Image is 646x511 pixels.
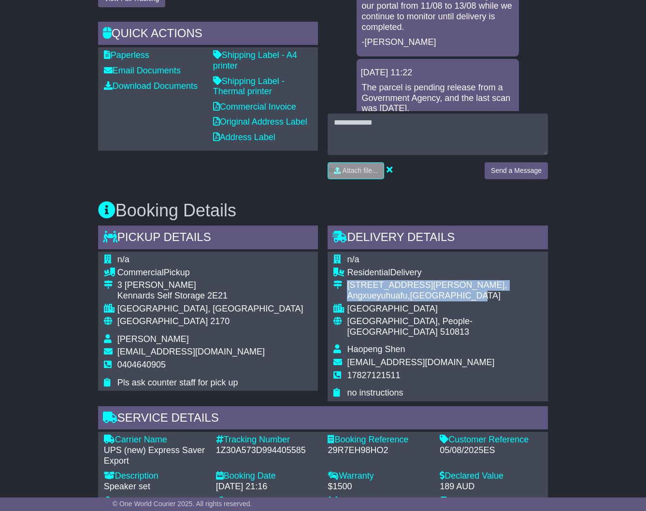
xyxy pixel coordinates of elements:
div: [STREET_ADDRESS][PERSON_NAME], [347,280,542,291]
a: Download Documents [104,81,198,91]
div: [GEOGRAPHIC_DATA], [GEOGRAPHIC_DATA] [117,304,303,314]
span: Commercial [117,268,164,277]
div: Estimated Pickup [328,497,430,507]
span: 17827121511 [347,370,400,380]
div: Quick Actions [98,22,318,48]
div: [GEOGRAPHIC_DATA] [347,304,542,314]
span: 2170 [210,316,230,326]
div: 3 [PERSON_NAME] [117,280,303,291]
a: Shipping Label - A4 printer [213,50,297,71]
span: [EMAIL_ADDRESS][DOMAIN_NAME] [347,357,494,367]
div: 29R7EH98HO2 [328,445,430,456]
div: Kennards Self Storage 2E21 [117,291,303,301]
div: Delivery [347,268,542,278]
div: Carrier Name [104,435,206,445]
div: [DATE] 21:16 [216,482,318,492]
div: Booking Date [216,471,318,482]
div: [DATE] 11:22 [360,68,515,78]
div: 189 AUD [440,482,542,492]
div: Service Details [98,406,548,432]
span: Residential [347,268,390,277]
div: Warranty [328,471,430,482]
a: Paperless [104,50,149,60]
div: Description [104,471,206,482]
div: $1500 [328,482,430,492]
div: Delivery Details [328,226,548,252]
span: [PERSON_NAME] [117,334,189,344]
div: Shipment type [216,497,318,507]
a: Address Label [213,132,275,142]
span: 510813 [440,327,469,337]
span: no instructions [347,388,403,397]
span: [EMAIL_ADDRESS][DOMAIN_NAME] [117,347,265,356]
p: -[PERSON_NAME] [361,37,514,48]
div: Speaker set [104,482,206,492]
div: Tracking Number [216,435,318,445]
div: Declared Value [440,471,542,482]
div: 1Z30A573D994405585 [216,445,318,456]
span: n/a [117,255,129,264]
div: Estimated Delivery [440,497,542,507]
span: © One World Courier 2025. All rights reserved. [113,500,252,508]
div: Angxueyuhuafu,[GEOGRAPHIC_DATA] [347,291,542,301]
h3: Booking Details [98,201,548,220]
div: Pickup [117,268,303,278]
a: Email Documents [104,66,181,75]
div: Booking Reference [328,435,430,445]
span: Haopeng Shen [347,344,405,354]
a: Original Address Label [213,117,307,127]
span: 0404640905 [117,360,166,369]
div: 05/08/2025ES [440,445,542,456]
div: UPS (new) Express Saver Export [104,445,206,466]
a: Shipping Label - Thermal printer [213,76,285,97]
a: Commercial Invoice [213,102,296,112]
p: The parcel is pending release from a Government Agency, and the last scan was [DATE]. [361,83,514,114]
div: Dangerous Goods [104,497,206,507]
span: n/a [347,255,359,264]
span: [GEOGRAPHIC_DATA], People-[GEOGRAPHIC_DATA] [347,316,472,337]
button: Send a Message [485,162,548,179]
div: Customer Reference [440,435,542,445]
span: [GEOGRAPHIC_DATA] [117,316,208,326]
div: Pickup Details [98,226,318,252]
span: Pls ask counter staff for pick up [117,378,238,387]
